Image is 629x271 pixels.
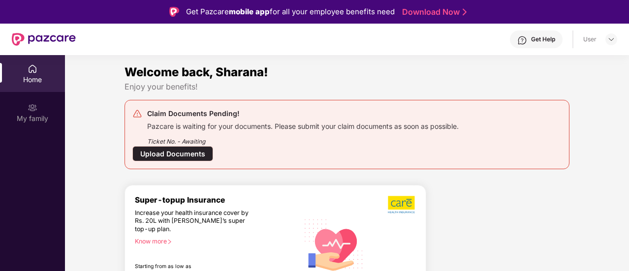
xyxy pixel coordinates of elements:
[229,7,270,16] strong: mobile app
[147,131,459,146] div: Ticket No. - Awaiting
[531,35,555,43] div: Get Help
[135,195,299,205] div: Super-topup Insurance
[147,108,459,120] div: Claim Documents Pending!
[132,109,142,119] img: svg+xml;base64,PHN2ZyB4bWxucz0iaHR0cDovL3d3dy53My5vcmcvMjAwMC9zdmciIHdpZHRoPSIyNCIgaGVpZ2h0PSIyNC...
[135,263,257,270] div: Starting from as low as
[186,6,395,18] div: Get Pazcare for all your employee benefits need
[28,64,37,74] img: svg+xml;base64,PHN2ZyBpZD0iSG9tZSIgeG1sbnM9Imh0dHA6Ly93d3cudzMub3JnLzIwMDAvc3ZnIiB3aWR0aD0iMjAiIG...
[388,195,416,214] img: b5dec4f62d2307b9de63beb79f102df3.png
[147,120,459,131] div: Pazcare is waiting for your documents. Please submit your claim documents as soon as possible.
[463,7,467,17] img: Stroke
[28,103,37,113] img: svg+xml;base64,PHN2ZyB3aWR0aD0iMjAiIGhlaWdodD0iMjAiIHZpZXdCb3g9IjAgMCAyMCAyMCIgZmlsbD0ibm9uZSIgeG...
[135,238,293,244] div: Know more
[132,146,213,161] div: Upload Documents
[169,7,179,17] img: Logo
[402,7,464,17] a: Download Now
[125,65,268,79] span: Welcome back, Sharana!
[125,82,569,92] div: Enjoy your benefits!
[583,35,597,43] div: User
[167,239,172,244] span: right
[607,35,615,43] img: svg+xml;base64,PHN2ZyBpZD0iRHJvcGRvd24tMzJ4MzIiIHhtbG5zPSJodHRwOi8vd3d3LnczLm9yZy8yMDAwL3N2ZyIgd2...
[12,33,76,46] img: New Pazcare Logo
[517,35,527,45] img: svg+xml;base64,PHN2ZyBpZD0iSGVscC0zMngzMiIgeG1sbnM9Imh0dHA6Ly93d3cudzMub3JnLzIwMDAvc3ZnIiB3aWR0aD...
[135,209,256,234] div: Increase your health insurance cover by Rs. 20L with [PERSON_NAME]’s super top-up plan.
